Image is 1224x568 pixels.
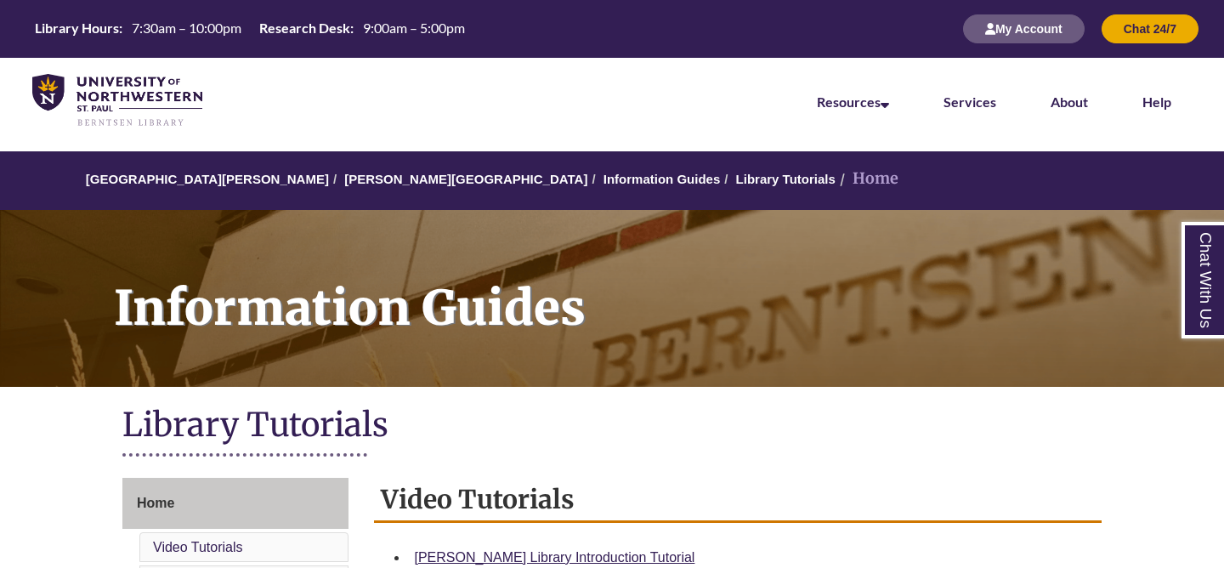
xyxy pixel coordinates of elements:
[28,19,472,39] a: Hours Today
[363,20,465,36] span: 9:00am – 5:00pm
[28,19,125,37] th: Library Hours:
[95,210,1224,365] h1: Information Guides
[817,94,889,110] a: Resources
[1102,21,1198,36] a: Chat 24/7
[963,21,1085,36] a: My Account
[32,74,202,128] img: UNWSP Library Logo
[836,167,898,191] li: Home
[28,19,472,37] table: Hours Today
[86,172,329,186] a: [GEOGRAPHIC_DATA][PERSON_NAME]
[122,404,1102,449] h1: Library Tutorials
[963,14,1085,43] button: My Account
[153,540,243,554] a: Video Tutorials
[415,550,695,565] a: [PERSON_NAME] Library Introduction Tutorial
[943,94,996,110] a: Services
[122,478,348,529] a: Home
[132,20,241,36] span: 7:30am – 10:00pm
[1051,94,1088,110] a: About
[344,172,587,186] a: [PERSON_NAME][GEOGRAPHIC_DATA]
[137,496,174,510] span: Home
[736,172,836,186] a: Library Tutorials
[1102,14,1198,43] button: Chat 24/7
[1142,94,1171,110] a: Help
[374,478,1102,523] h2: Video Tutorials
[603,172,721,186] a: Information Guides
[252,19,356,37] th: Research Desk:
